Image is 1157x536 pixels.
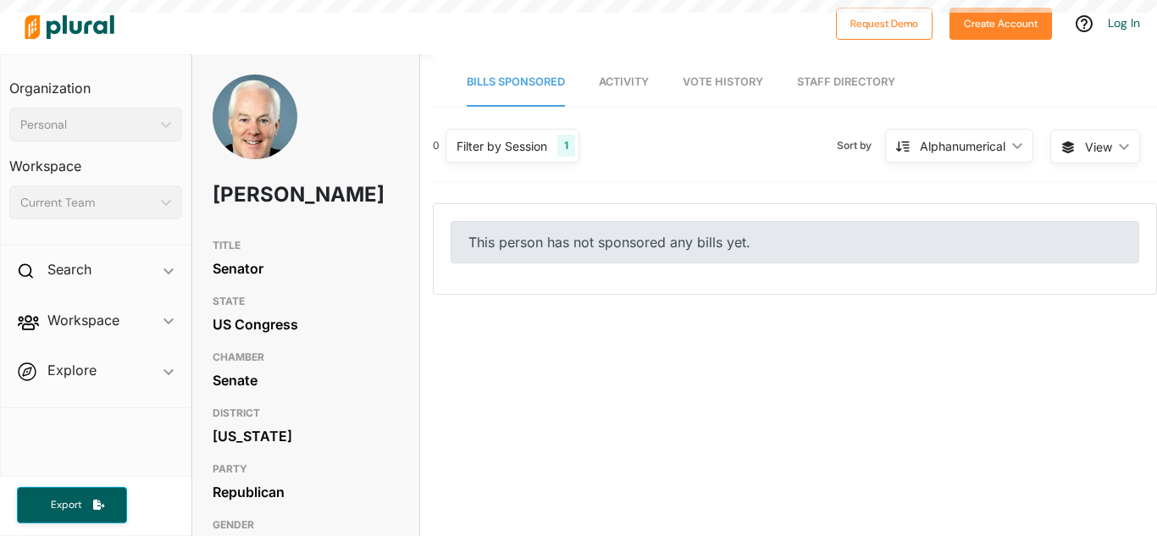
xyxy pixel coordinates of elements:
[20,116,154,134] div: Personal
[213,169,324,220] h1: [PERSON_NAME]
[683,75,763,88] span: Vote History
[1108,15,1140,30] a: Log In
[9,64,182,101] h3: Organization
[213,459,399,479] h3: PARTY
[213,75,297,178] img: Headshot of John Cornyn
[836,14,933,31] a: Request Demo
[20,194,154,212] div: Current Team
[920,137,1005,155] div: Alphanumerical
[949,8,1052,40] button: Create Account
[213,235,399,256] h3: TITLE
[836,8,933,40] button: Request Demo
[17,487,127,523] button: Export
[213,347,399,367] h3: CHAMBER
[837,138,885,153] span: Sort by
[683,58,763,107] a: Vote History
[1085,138,1112,156] span: View
[949,14,1052,31] a: Create Account
[213,367,399,393] div: Senate
[599,58,649,107] a: Activity
[557,135,575,157] div: 1
[213,312,399,337] div: US Congress
[47,260,91,279] h2: Search
[213,515,399,535] h3: GENDER
[213,479,399,505] div: Republican
[467,58,565,107] a: Bills Sponsored
[457,137,547,155] div: Filter by Session
[797,58,895,107] a: Staff Directory
[451,221,1139,263] div: This person has not sponsored any bills yet.
[213,423,399,449] div: [US_STATE]
[433,138,440,153] div: 0
[9,141,182,179] h3: Workspace
[39,498,93,512] span: Export
[467,75,565,88] span: Bills Sponsored
[599,75,649,88] span: Activity
[213,256,399,281] div: Senator
[213,291,399,312] h3: STATE
[213,403,399,423] h3: DISTRICT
